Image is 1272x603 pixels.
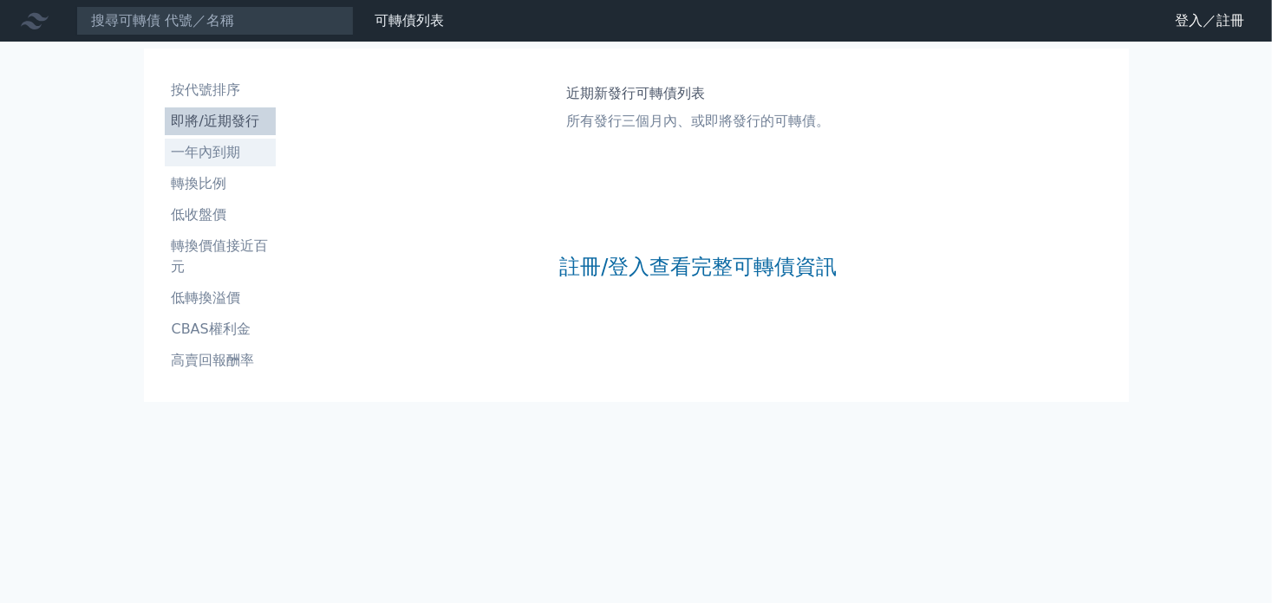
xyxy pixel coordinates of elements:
[165,288,276,308] li: 低轉換溢價
[559,253,837,281] a: 註冊/登入查看完整可轉債資訊
[165,111,276,132] li: 即將/近期發行
[165,236,276,277] li: 轉換價值接近百元
[165,107,276,135] a: 即將/近期發行
[165,139,276,166] a: 一年內到期
[165,347,276,374] a: 高賣回報酬率
[165,76,276,104] a: 按代號排序
[165,173,276,194] li: 轉換比例
[567,111,831,132] p: 所有發行三個月內、或即將發行的可轉債。
[165,201,276,229] a: 低收盤價
[165,319,276,340] li: CBAS權利金
[375,12,444,29] a: 可轉債列表
[76,6,354,36] input: 搜尋可轉債 代號／名稱
[1161,7,1258,35] a: 登入／註冊
[165,142,276,163] li: 一年內到期
[165,350,276,371] li: 高賣回報酬率
[567,83,831,104] h1: 近期新發行可轉債列表
[165,284,276,312] a: 低轉換溢價
[165,315,276,343] a: CBAS權利金
[165,204,276,225] li: 低收盤價
[165,232,276,281] a: 轉換價值接近百元
[165,80,276,100] li: 按代號排序
[165,170,276,198] a: 轉換比例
